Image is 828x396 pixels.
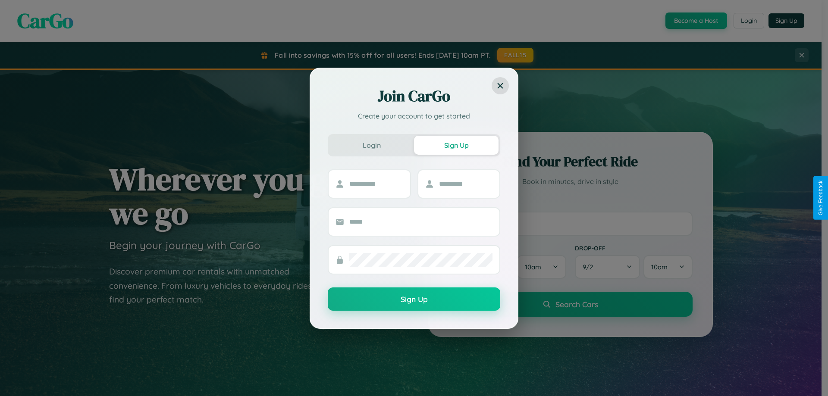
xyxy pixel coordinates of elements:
button: Sign Up [328,287,500,311]
div: Give Feedback [818,181,824,215]
p: Create your account to get started [328,111,500,121]
h2: Join CarGo [328,86,500,106]
button: Login [329,136,414,155]
button: Sign Up [414,136,499,155]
